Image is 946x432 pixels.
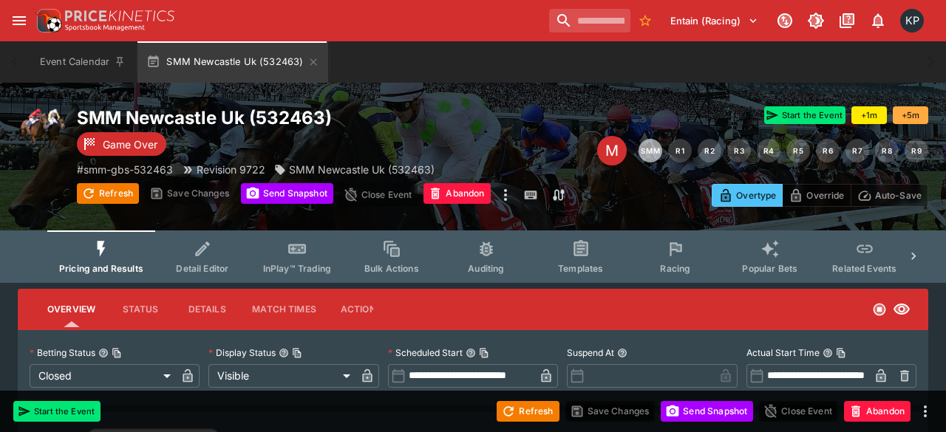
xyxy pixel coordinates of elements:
[639,139,662,162] button: SMM
[423,185,490,200] span: Mark an event as closed and abandoned.
[176,263,228,274] span: Detail Editor
[137,41,328,83] button: SMM Newcastle Uk (532463)
[107,292,174,327] button: Status
[77,162,173,177] p: Copy To Clipboard
[30,346,95,359] p: Betting Status
[851,184,928,207] button: Auto-Save
[893,106,928,124] button: +5m
[597,136,627,165] div: Edit Meeting
[905,139,928,162] button: R9
[77,106,574,129] h2: Copy To Clipboard
[30,364,176,388] div: Closed
[388,346,463,359] p: Scheduled Start
[6,7,33,34] button: open drawer
[423,183,490,204] button: Abandon
[872,302,887,317] svg: Closed
[803,7,829,34] button: Toggle light/dark mode
[875,188,922,203] p: Auto-Save
[844,401,911,422] button: Abandon
[900,9,924,32] div: Kedar Pandit
[893,301,911,318] svg: Visible
[65,24,145,31] img: Sportsbook Management
[786,139,810,162] button: R5
[617,348,627,358] button: Suspend At
[661,9,767,32] button: Select Tenant
[292,348,302,358] button: Copy To Clipboard
[712,184,928,207] div: Start From
[816,139,840,162] button: R6
[468,263,504,274] span: Auditing
[668,139,692,162] button: R1
[65,10,174,21] img: PriceKinetics
[736,188,776,203] p: Overtype
[845,139,869,162] button: R7
[241,183,333,204] button: Send Snapshot
[896,4,928,37] button: Kedar Pandit
[479,348,489,358] button: Copy To Clipboard
[59,263,143,274] span: Pricing and Results
[364,263,419,274] span: Bulk Actions
[727,139,751,162] button: R3
[823,348,833,358] button: Actual Start TimeCopy To Clipboard
[208,346,276,359] p: Display Status
[274,162,435,177] div: SMM Newcastle Uk (532463)
[31,41,135,83] button: Event Calendar
[660,263,690,274] span: Racing
[112,348,122,358] button: Copy To Clipboard
[208,364,355,388] div: Visible
[33,6,62,35] img: PriceKinetics Logo
[549,9,630,32] input: search
[764,106,845,124] button: Start the Event
[466,348,476,358] button: Scheduled StartCopy To Clipboard
[806,188,844,203] p: Override
[18,106,65,154] img: horse_racing.png
[567,346,614,359] p: Suspend At
[197,162,265,177] p: Revision 9722
[742,263,797,274] span: Popular Bets
[757,139,780,162] button: R4
[77,183,139,204] button: Refresh
[328,292,395,327] button: Actions
[639,139,928,162] nav: pagination navigation
[661,401,753,422] button: Send Snapshot
[782,184,851,207] button: Override
[263,263,331,274] span: InPlay™ Trading
[289,162,435,177] p: SMM Newcastle Uk (532463)
[279,348,289,358] button: Display StatusCopy To Clipboard
[13,401,101,422] button: Start the Event
[844,402,911,417] span: Mark an event as closed and abandoned.
[832,263,896,274] span: Related Events
[772,7,798,34] button: Connected to PK
[558,263,603,274] span: Templates
[174,292,240,327] button: Details
[103,137,157,152] p: Game Over
[875,139,899,162] button: R8
[712,184,783,207] button: Overtype
[851,106,887,124] button: +1m
[35,292,107,327] button: Overview
[865,7,891,34] button: Notifications
[47,230,899,283] div: Event type filters
[98,348,109,358] button: Betting StatusCopy To Clipboard
[916,402,934,420] button: more
[836,348,846,358] button: Copy To Clipboard
[633,9,657,32] button: No Bookmarks
[497,183,514,207] button: more
[746,346,820,359] p: Actual Start Time
[240,292,328,327] button: Match Times
[497,401,559,422] button: Refresh
[834,7,860,34] button: Documentation
[698,139,721,162] button: R2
